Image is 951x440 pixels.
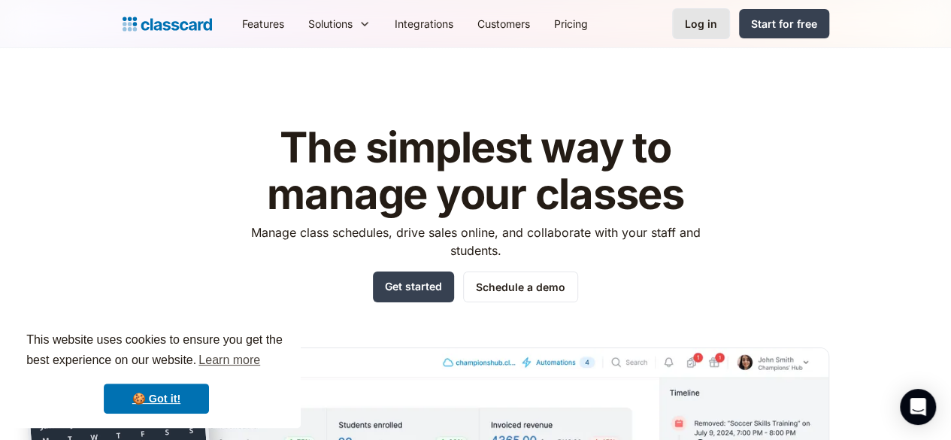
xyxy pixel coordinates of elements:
[542,7,600,41] a: Pricing
[383,7,465,41] a: Integrations
[26,331,286,372] span: This website uses cookies to ensure you get the best experience on our website.
[373,272,454,302] a: Get started
[104,384,209,414] a: dismiss cookie message
[237,125,714,217] h1: The simplest way to manage your classes
[672,8,730,39] a: Log in
[196,349,262,372] a: learn more about cookies
[237,223,714,259] p: Manage class schedules, drive sales online, and collaborate with your staff and students.
[230,7,296,41] a: Features
[463,272,578,302] a: Schedule a demo
[123,14,212,35] a: Logo
[465,7,542,41] a: Customers
[12,317,301,428] div: cookieconsent
[685,16,717,32] div: Log in
[900,389,936,425] div: Open Intercom Messenger
[739,9,829,38] a: Start for free
[308,16,353,32] div: Solutions
[296,7,383,41] div: Solutions
[751,16,817,32] div: Start for free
